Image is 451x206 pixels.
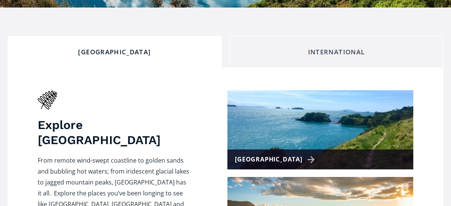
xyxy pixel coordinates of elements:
div: International [236,48,437,56]
div: [GEOGRAPHIC_DATA] [235,154,318,165]
a: [GEOGRAPHIC_DATA] [227,90,413,169]
h3: Explore [GEOGRAPHIC_DATA] [38,117,190,148]
div: [GEOGRAPHIC_DATA] [14,48,215,56]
